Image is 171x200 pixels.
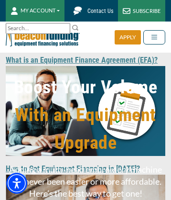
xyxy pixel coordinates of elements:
a: Contact Us [64,2,118,19]
button: Toggle navigation [143,30,165,44]
a: Clear search text [60,25,68,33]
input: Search [6,23,70,34]
span: Contact Us [87,8,113,14]
span: Adding a multi-head embroidery machine has never been easier or more affordable. Here’s the best ... [6,164,165,200]
div: Accessibility Menu [6,173,27,194]
a: APPLY [115,30,143,44]
img: Search [72,24,79,32]
span: With an Equipment Upgrade [6,101,165,156]
img: Beacon Funding chat [69,2,86,19]
img: Beacon Funding Corporation logo [6,22,80,53]
h1: Boost Your Volume [6,73,165,156]
div: APPLY [115,30,141,44]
